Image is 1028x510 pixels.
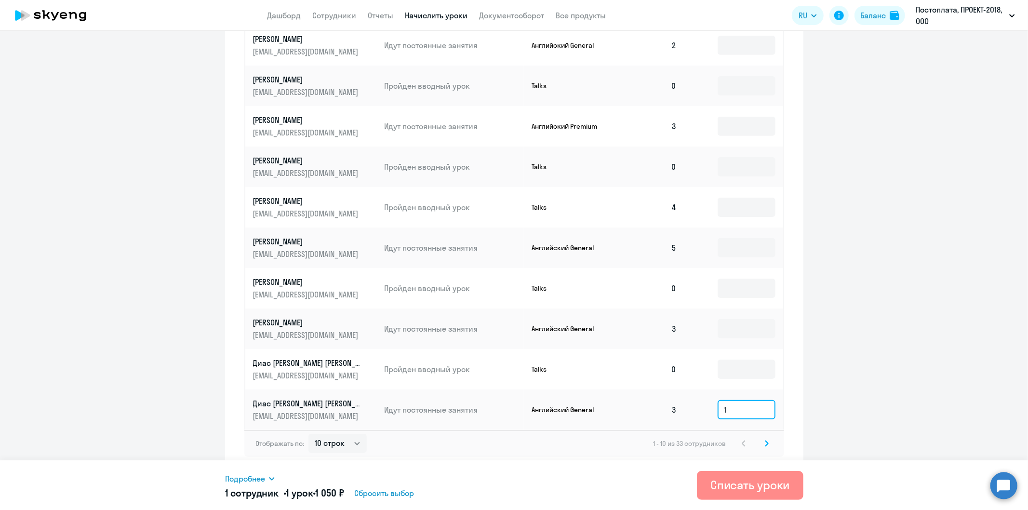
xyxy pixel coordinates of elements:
[532,122,604,131] p: Английский Premium
[384,161,524,172] p: Пройден вводный урок
[697,471,803,500] button: Списать уроки
[617,309,685,349] td: 3
[860,10,886,21] div: Баланс
[617,106,685,147] td: 3
[480,11,545,20] a: Документооборот
[253,236,377,259] a: [PERSON_NAME][EMAIL_ADDRESS][DOMAIN_NAME]
[253,236,361,247] p: [PERSON_NAME]
[384,202,524,213] p: Пройден вводный урок
[384,364,524,375] p: Пройден вводный урок
[854,6,905,25] button: Балансbalance
[253,370,361,381] p: [EMAIL_ADDRESS][DOMAIN_NAME]
[253,115,377,138] a: [PERSON_NAME][EMAIL_ADDRESS][DOMAIN_NAME]
[384,121,524,132] p: Идут постоянные занятия
[253,398,377,421] a: Диас [PERSON_NAME] [PERSON_NAME][EMAIL_ADDRESS][DOMAIN_NAME]
[253,168,361,178] p: [EMAIL_ADDRESS][DOMAIN_NAME]
[253,115,361,125] p: [PERSON_NAME]
[253,208,361,219] p: [EMAIL_ADDRESS][DOMAIN_NAME]
[253,358,377,381] a: Диас [PERSON_NAME] [PERSON_NAME][EMAIL_ADDRESS][DOMAIN_NAME]
[253,398,361,409] p: Диас [PERSON_NAME] [PERSON_NAME]
[368,11,394,20] a: Отчеты
[256,439,305,448] span: Отображать по:
[617,187,685,228] td: 4
[225,486,344,500] h5: 1 сотрудник • •
[532,41,604,50] p: Английский General
[556,11,606,20] a: Все продукты
[225,473,265,484] span: Подробнее
[316,487,344,499] span: 1 050 ₽
[253,358,361,368] p: Диас [PERSON_NAME] [PERSON_NAME]
[286,487,313,499] span: 1 урок
[253,127,361,138] p: [EMAIL_ADDRESS][DOMAIN_NAME]
[253,330,361,340] p: [EMAIL_ADDRESS][DOMAIN_NAME]
[799,10,807,21] span: RU
[405,11,468,20] a: Начислить уроки
[253,74,361,85] p: [PERSON_NAME]
[532,365,604,374] p: Talks
[253,411,361,421] p: [EMAIL_ADDRESS][DOMAIN_NAME]
[267,11,301,20] a: Дашборд
[253,34,361,44] p: [PERSON_NAME]
[617,25,685,66] td: 2
[384,283,524,294] p: Пройден вводный урок
[654,439,726,448] span: 1 - 10 из 33 сотрудников
[384,323,524,334] p: Идут постоянные занятия
[253,196,361,206] p: [PERSON_NAME]
[916,4,1005,27] p: Постоплата, ПРОЕКТ-2018, ООО
[313,11,357,20] a: Сотрудники
[384,404,524,415] p: Идут постоянные занятия
[890,11,899,20] img: balance
[617,147,685,187] td: 0
[354,487,414,499] span: Сбросить выбор
[532,81,604,90] p: Talks
[253,196,377,219] a: [PERSON_NAME][EMAIL_ADDRESS][DOMAIN_NAME]
[617,389,685,430] td: 3
[617,268,685,309] td: 0
[253,74,377,97] a: [PERSON_NAME][EMAIL_ADDRESS][DOMAIN_NAME]
[253,289,361,300] p: [EMAIL_ADDRESS][DOMAIN_NAME]
[253,317,361,328] p: [PERSON_NAME]
[253,249,361,259] p: [EMAIL_ADDRESS][DOMAIN_NAME]
[532,243,604,252] p: Английский General
[792,6,824,25] button: RU
[532,203,604,212] p: Talks
[253,155,361,166] p: [PERSON_NAME]
[384,40,524,51] p: Идут постоянные занятия
[617,228,685,268] td: 5
[253,317,377,340] a: [PERSON_NAME][EMAIL_ADDRESS][DOMAIN_NAME]
[617,349,685,389] td: 0
[253,277,377,300] a: [PERSON_NAME][EMAIL_ADDRESS][DOMAIN_NAME]
[710,477,790,493] div: Списать уроки
[532,405,604,414] p: Английский General
[253,87,361,97] p: [EMAIL_ADDRESS][DOMAIN_NAME]
[532,324,604,333] p: Английский General
[253,277,361,287] p: [PERSON_NAME]
[253,34,377,57] a: [PERSON_NAME][EMAIL_ADDRESS][DOMAIN_NAME]
[253,155,377,178] a: [PERSON_NAME][EMAIL_ADDRESS][DOMAIN_NAME]
[384,81,524,91] p: Пройден вводный урок
[253,46,361,57] p: [EMAIL_ADDRESS][DOMAIN_NAME]
[532,284,604,293] p: Talks
[617,66,685,106] td: 0
[911,4,1020,27] button: Постоплата, ПРОЕКТ-2018, ООО
[532,162,604,171] p: Talks
[384,242,524,253] p: Идут постоянные занятия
